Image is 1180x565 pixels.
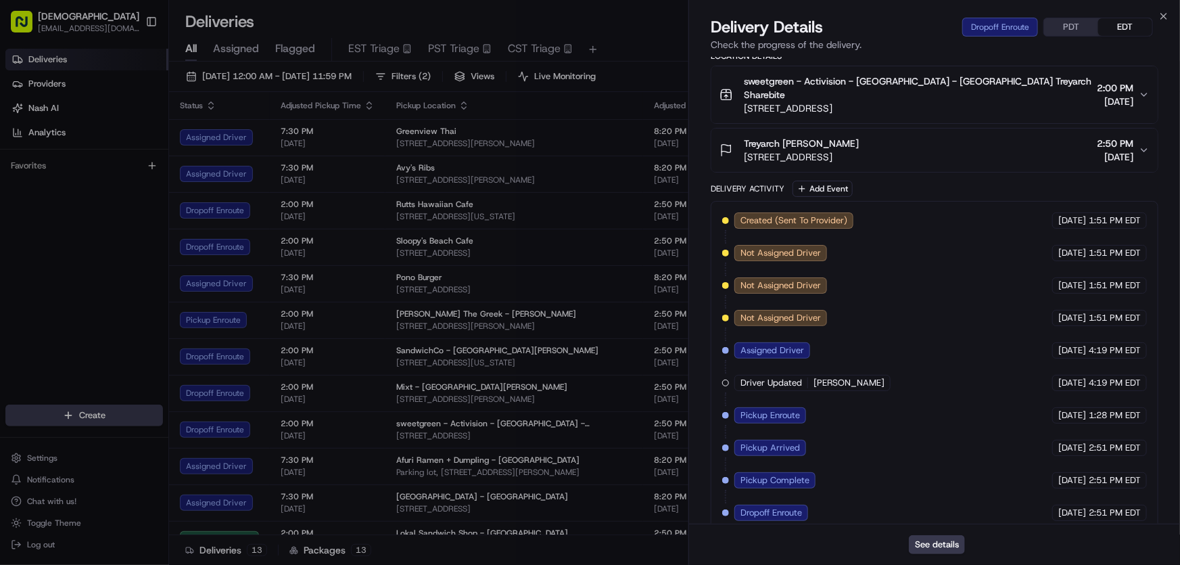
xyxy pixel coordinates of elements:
span: 2:51 PM EDT [1089,474,1141,487]
span: [STREET_ADDRESS] [744,150,859,164]
div: We're available if you need us! [46,143,171,154]
div: Delivery Activity [711,183,784,194]
span: Pickup Complete [740,474,809,487]
span: 1:51 PM EDT [1089,279,1141,292]
button: Add Event [793,181,853,197]
span: [DATE] [1058,409,1086,422]
span: Pickup Arrived [740,442,800,454]
button: See details [909,535,965,554]
p: Check the progress of the delivery. [711,38,1158,51]
img: 1736555255976-a54dd68f-1ca7-489b-9aae-adbdc363a1c4 [14,129,38,154]
span: [DATE] [1058,344,1086,357]
span: 4:19 PM EDT [1089,377,1141,389]
span: [DATE] [1058,377,1086,389]
span: 1:51 PM EDT [1089,312,1141,324]
input: Clear [35,87,223,101]
span: [STREET_ADDRESS] [744,101,1091,115]
span: [DATE] [1058,442,1086,454]
span: [DATE] [1097,150,1133,164]
span: 2:50 PM [1097,137,1133,150]
span: [DATE] [1097,95,1133,108]
span: 1:51 PM EDT [1089,247,1141,259]
img: Nash [14,14,41,41]
span: [DATE] [1058,247,1086,259]
span: [PERSON_NAME] [813,377,884,389]
span: Pickup Enroute [740,409,800,422]
span: 2:00 PM [1097,81,1133,95]
span: Created (Sent To Provider) [740,214,847,227]
a: 💻API Documentation [109,191,222,215]
div: Start new chat [46,129,222,143]
button: PDT [1044,18,1098,36]
span: [DATE] [1058,279,1086,292]
span: Delivery Details [711,16,823,38]
span: Not Assigned Driver [740,279,821,292]
span: 1:51 PM EDT [1089,214,1141,227]
span: Treyarch [PERSON_NAME] [744,137,859,150]
span: Not Assigned Driver [740,312,821,324]
span: API Documentation [128,196,217,210]
a: Powered byPylon [95,229,164,240]
a: 📗Knowledge Base [8,191,109,215]
span: 4:19 PM EDT [1089,344,1141,357]
div: 💻 [114,198,125,208]
span: Not Assigned Driver [740,247,821,259]
button: Treyarch [PERSON_NAME][STREET_ADDRESS]2:50 PM[DATE] [711,129,1158,172]
span: 2:51 PM EDT [1089,442,1141,454]
span: [DATE] [1058,507,1086,519]
span: Knowledge Base [27,196,103,210]
span: [DATE] [1058,214,1086,227]
div: 📗 [14,198,24,208]
span: 2:51 PM EDT [1089,507,1141,519]
button: sweetgreen - Activision - [GEOGRAPHIC_DATA] - [GEOGRAPHIC_DATA] Treyarch Sharebite[STREET_ADDRESS... [711,66,1158,123]
span: 1:28 PM EDT [1089,409,1141,422]
button: EDT [1098,18,1152,36]
button: Start new chat [230,133,246,150]
span: Assigned Driver [740,344,804,357]
p: Welcome 👋 [14,54,246,76]
span: [DATE] [1058,474,1086,487]
span: Dropoff Enroute [740,507,802,519]
span: Driver Updated [740,377,802,389]
span: sweetgreen - Activision - [GEOGRAPHIC_DATA] - [GEOGRAPHIC_DATA] Treyarch Sharebite [744,74,1091,101]
span: Pylon [135,229,164,240]
span: [DATE] [1058,312,1086,324]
